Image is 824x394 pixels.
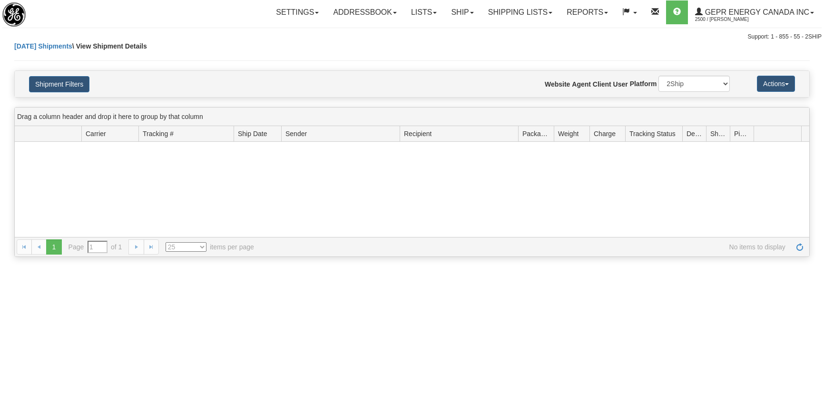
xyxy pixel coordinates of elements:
[72,42,147,50] span: \ View Shipment Details
[695,15,766,24] span: 2500 / [PERSON_NAME]
[688,0,821,24] a: GEPR Energy Canada Inc 2500 / [PERSON_NAME]
[687,129,702,138] span: Delivery Status
[558,129,579,138] span: Weight
[594,129,616,138] span: Charge
[69,241,122,253] span: Page of 1
[559,0,615,24] a: Reports
[143,129,174,138] span: Tracking #
[630,79,657,89] label: Platform
[792,239,807,255] a: Refresh
[703,8,809,16] span: GEPR Energy Canada Inc
[613,79,628,89] label: User
[15,108,809,126] div: grid grouping header
[404,129,432,138] span: Recipient
[734,129,750,138] span: Pickup Status
[444,0,481,24] a: Ship
[29,76,89,92] button: Shipment Filters
[166,242,254,252] span: items per page
[572,79,591,89] label: Agent
[593,79,611,89] label: Client
[545,79,570,89] label: Website
[269,0,326,24] a: Settings
[14,42,72,50] a: [DATE] Shipments
[238,129,267,138] span: Ship Date
[46,239,61,255] span: 1
[629,129,676,138] span: Tracking Status
[86,129,106,138] span: Carrier
[285,129,307,138] span: Sender
[326,0,404,24] a: Addressbook
[267,242,785,252] span: No items to display
[757,76,795,92] button: Actions
[2,2,26,27] img: logo2500.jpg
[522,129,550,138] span: Packages
[710,129,726,138] span: Shipment Issues
[404,0,444,24] a: Lists
[2,33,822,41] div: Support: 1 - 855 - 55 - 2SHIP
[481,0,559,24] a: Shipping lists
